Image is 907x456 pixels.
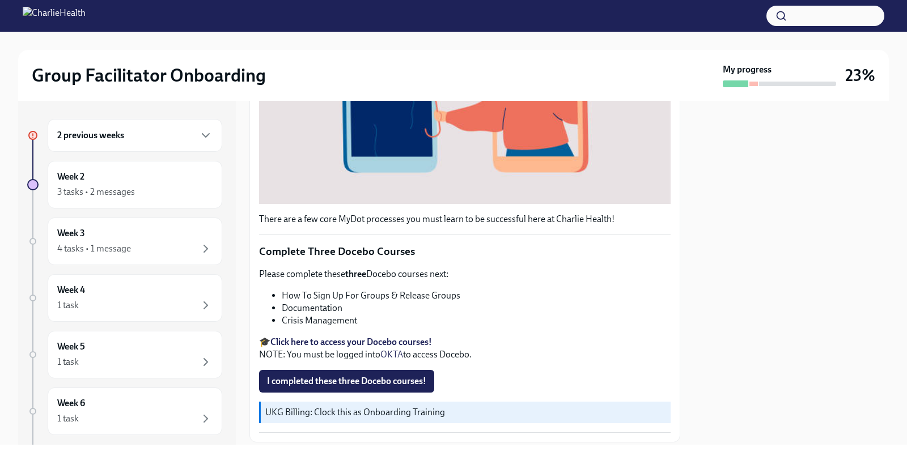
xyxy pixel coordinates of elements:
[57,171,84,183] h6: Week 2
[27,218,222,265] a: Week 34 tasks • 1 message
[57,356,79,368] div: 1 task
[27,274,222,322] a: Week 41 task
[57,412,79,425] div: 1 task
[57,397,85,410] h6: Week 6
[57,340,85,353] h6: Week 5
[270,336,432,347] a: Click here to access your Docebo courses!
[345,269,366,279] strong: three
[259,213,671,225] p: There are a few core MyDot processes you must learn to be successful here at Charlie Health!
[259,244,671,259] p: Complete Three Docebo Courses
[259,268,671,280] p: Please complete these Docebo courses next:
[57,129,124,142] h6: 2 previous weeks
[57,227,85,240] h6: Week 3
[282,302,671,314] li: Documentation
[267,376,426,387] span: I completed these three Docebo courses!
[723,63,772,76] strong: My progress
[48,119,222,152] div: 2 previous weeks
[845,65,875,86] h3: 23%
[57,299,79,312] div: 1 task
[27,161,222,208] a: Week 23 tasks • 2 messages
[259,370,434,393] button: I completed these three Docebo courses!
[57,284,85,296] h6: Week 4
[27,387,222,435] a: Week 61 task
[282,314,671,327] li: Crisis Management
[265,406,666,419] p: UKG Billing: Clock this as Onboarding Training
[27,331,222,378] a: Week 51 task
[259,336,671,361] p: 🎓 NOTE: You must be logged into to access Docebo.
[32,64,266,87] h2: Group Facilitator Onboarding
[23,7,86,25] img: CharlieHealth
[380,349,403,360] a: OKTA
[57,242,131,255] div: 4 tasks • 1 message
[282,289,671,302] li: How To Sign Up For Groups & Release Groups
[57,186,135,198] div: 3 tasks • 2 messages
